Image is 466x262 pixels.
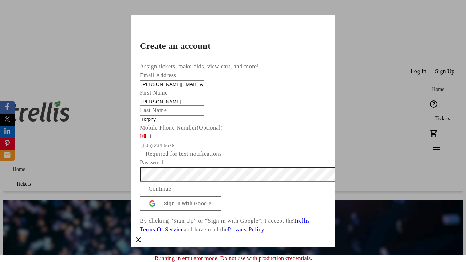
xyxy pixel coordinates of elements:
[140,72,176,78] label: Email Address
[140,80,204,88] input: Email Address
[131,233,146,247] button: Close
[140,62,326,71] div: Assign tickets, make bids, view cart, and more!
[146,150,222,158] tr-hint: Required for text notifications
[140,196,221,211] button: Sign in with Google
[140,41,326,50] h2: Create an account
[140,115,204,123] input: Last Name
[140,159,163,166] label: Password
[164,201,212,206] span: Sign in with Google
[140,142,204,149] input: (506) 234-5678
[149,184,171,193] span: Continue
[140,182,180,196] button: Continue
[140,217,326,234] p: By clicking “Sign Up” or “Sign in with Google”, I accept the and have read the .
[140,98,204,106] input: First Name
[140,107,167,113] label: Last Name
[140,124,223,131] label: Mobile Phone Number (Optional)
[228,226,264,233] a: Privacy Policy
[140,90,168,96] label: First Name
